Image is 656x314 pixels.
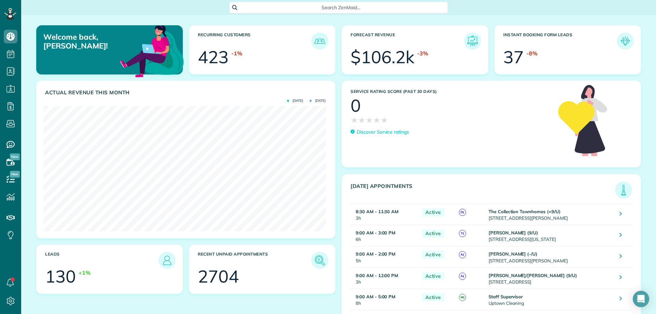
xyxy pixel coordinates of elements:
strong: 9:00 AM - 12:00 PM [356,273,398,278]
td: [STREET_ADDRESS][PERSON_NAME] [487,204,615,225]
h3: Actual Revenue this month [45,90,328,96]
strong: 9:00 AM - 2:00 PM [356,251,395,257]
img: icon_form_leads-04211a6a04a5b2264e4ee56bc0799ec3eb69b7e499cbb523a139df1d13a81ae0.png [618,34,632,48]
h3: [DATE] Appointments [351,183,615,199]
span: [DATE] [310,99,326,103]
span: Active [422,293,445,302]
div: -3% [417,50,428,57]
h3: Forecast Revenue [351,32,464,50]
td: 8h [351,289,419,310]
h3: Instant Booking Form Leads [503,32,617,50]
td: 6h [351,225,419,246]
p: Welcome back, [PERSON_NAME]! [43,32,136,51]
img: icon_leads-1bed01f49abd5b7fead27621c3d59655bb73ed531f8eeb49469d10e621d6b896.png [160,254,174,267]
div: 0 [351,97,361,114]
span: New [10,153,20,160]
span: A( [459,273,466,280]
h3: Service Rating score (past 30 days) [351,89,551,94]
span: D( [459,209,466,216]
div: -8% [527,50,537,57]
a: Discover Service ratings [351,128,409,136]
div: -1% [231,50,242,57]
span: Active [422,250,445,259]
strong: 9:00 AM - 5:00 PM [356,294,395,299]
td: [STREET_ADDRESS][US_STATE] [487,225,615,246]
div: $106.2k [351,49,414,66]
div: Open Intercom Messenger [633,291,649,307]
span: ★ [358,114,366,126]
span: [DATE] [287,99,303,103]
h3: Recurring Customers [198,32,311,50]
span: Active [422,208,445,217]
span: ★ [351,114,358,126]
span: ★ [373,114,381,126]
strong: Staff Supervisor [489,294,523,299]
span: New [10,171,20,178]
h3: Recent unpaid appointments [198,252,311,269]
div: 2704 [198,268,239,285]
span: Y( [459,230,466,237]
img: icon_unpaid_appointments-47b8ce3997adf2238b356f14209ab4cced10bd1f174958f3ca8f1d0dd7fffeee.png [313,254,327,267]
span: ★ [381,114,388,126]
span: ★ [366,114,373,126]
td: Uptown Cleaning [487,289,615,310]
h3: Leads [45,252,159,269]
span: M( [459,294,466,301]
div: 130 [45,268,76,285]
td: 3h [351,204,419,225]
img: dashboard_welcome-42a62b7d889689a78055ac9021e634bf52bae3f8056760290aed330b23ab8690.png [119,17,185,84]
strong: [PERSON_NAME] (-/U) [489,251,537,257]
td: [STREET_ADDRESS][PERSON_NAME] [487,246,615,268]
div: +1% [79,269,91,277]
span: A( [459,251,466,258]
td: [STREET_ADDRESS] [487,268,615,289]
img: icon_todays_appointments-901f7ab196bb0bea1936b74009e4eb5ffbc2d2711fa7634e0d609ed5ef32b18b.png [617,183,630,197]
strong: The Collection Townhomes (<9/U) [489,209,561,214]
span: Active [422,272,445,281]
strong: [PERSON_NAME]/[PERSON_NAME] (9/U) [489,273,577,278]
strong: 9:00 AM - 3:00 PM [356,230,395,235]
strong: 8:30 AM - 11:30 AM [356,209,398,214]
div: 37 [503,49,524,66]
img: icon_forecast_revenue-8c13a41c7ed35a8dcfafea3cbb826a0462acb37728057bba2d056411b612bbbe.png [466,34,479,48]
div: 423 [198,49,229,66]
img: icon_recurring_customers-cf858462ba22bcd05b5a5880d41d6543d210077de5bb9ebc9590e49fd87d84ed.png [313,34,327,48]
td: 5h [351,246,419,268]
span: Active [422,229,445,238]
td: 3h [351,268,419,289]
p: Discover Service ratings [357,128,409,136]
strong: [PERSON_NAME] (9/U) [489,230,538,235]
